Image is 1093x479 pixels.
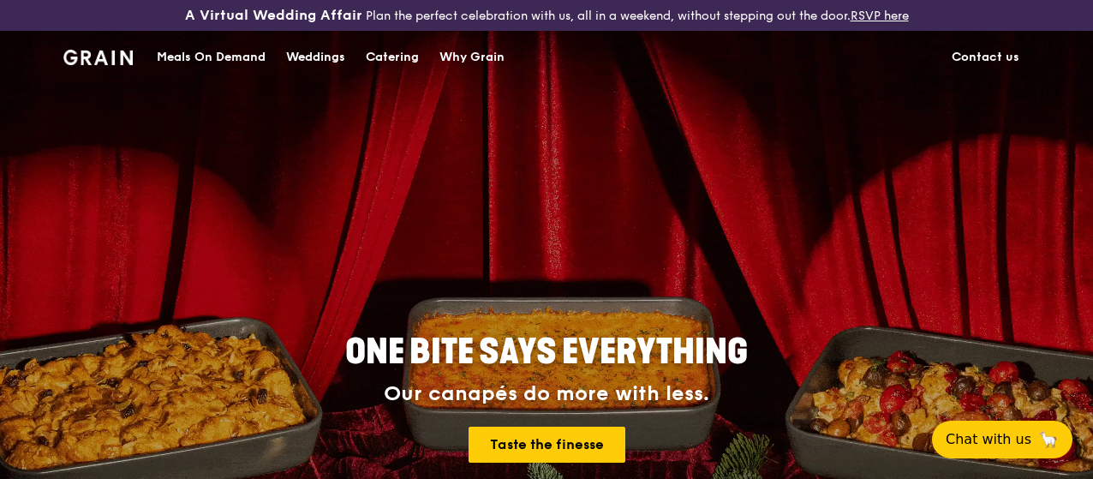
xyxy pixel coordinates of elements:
[429,32,515,83] a: Why Grain
[355,32,429,83] a: Catering
[276,32,355,83] a: Weddings
[238,382,855,406] div: Our canapés do more with less.
[941,32,1030,83] a: Contact us
[1038,429,1059,450] span: 🦙
[366,32,419,83] div: Catering
[439,32,505,83] div: Why Grain
[851,9,909,23] a: RSVP here
[946,429,1031,450] span: Chat with us
[157,32,266,83] div: Meals On Demand
[345,332,748,373] span: ONE BITE SAYS EVERYTHING
[63,30,133,81] a: GrainGrain
[469,427,625,463] a: Taste the finesse
[286,32,345,83] div: Weddings
[182,7,911,24] div: Plan the perfect celebration with us, all in a weekend, without stepping out the door.
[63,50,133,65] img: Grain
[185,7,362,24] h3: A Virtual Wedding Affair
[932,421,1072,458] button: Chat with us🦙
